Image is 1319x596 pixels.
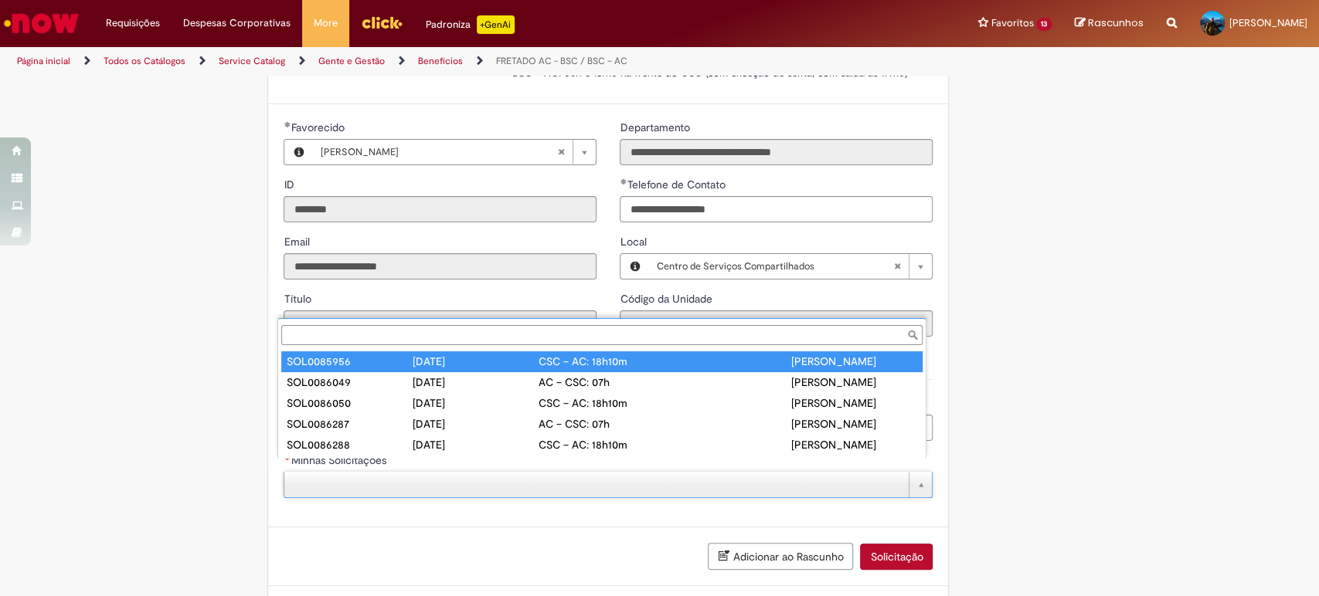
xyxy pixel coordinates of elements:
[287,416,413,432] div: SOL0086287
[287,395,413,411] div: SOL0086050
[791,354,917,369] div: [PERSON_NAME]
[539,354,665,369] div: CSC – AC: 18h10m
[539,374,665,390] div: AC – CSC: 07h
[413,374,539,390] div: [DATE]
[539,437,665,452] div: CSC – AC: 18h10m
[791,374,917,390] div: [PERSON_NAME]
[791,395,917,411] div: [PERSON_NAME]
[413,437,539,452] div: [DATE]
[287,374,413,390] div: SOL0086049
[539,395,665,411] div: CSC – AC: 18h10m
[278,348,926,459] ul: Minhas Solicitações
[413,354,539,369] div: [DATE]
[287,437,413,452] div: SOL0086288
[539,416,665,432] div: AC – CSC: 07h
[791,437,917,452] div: [PERSON_NAME]
[287,354,413,369] div: SOL0085956
[413,416,539,432] div: [DATE]
[413,395,539,411] div: [DATE]
[791,416,917,432] div: [PERSON_NAME]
